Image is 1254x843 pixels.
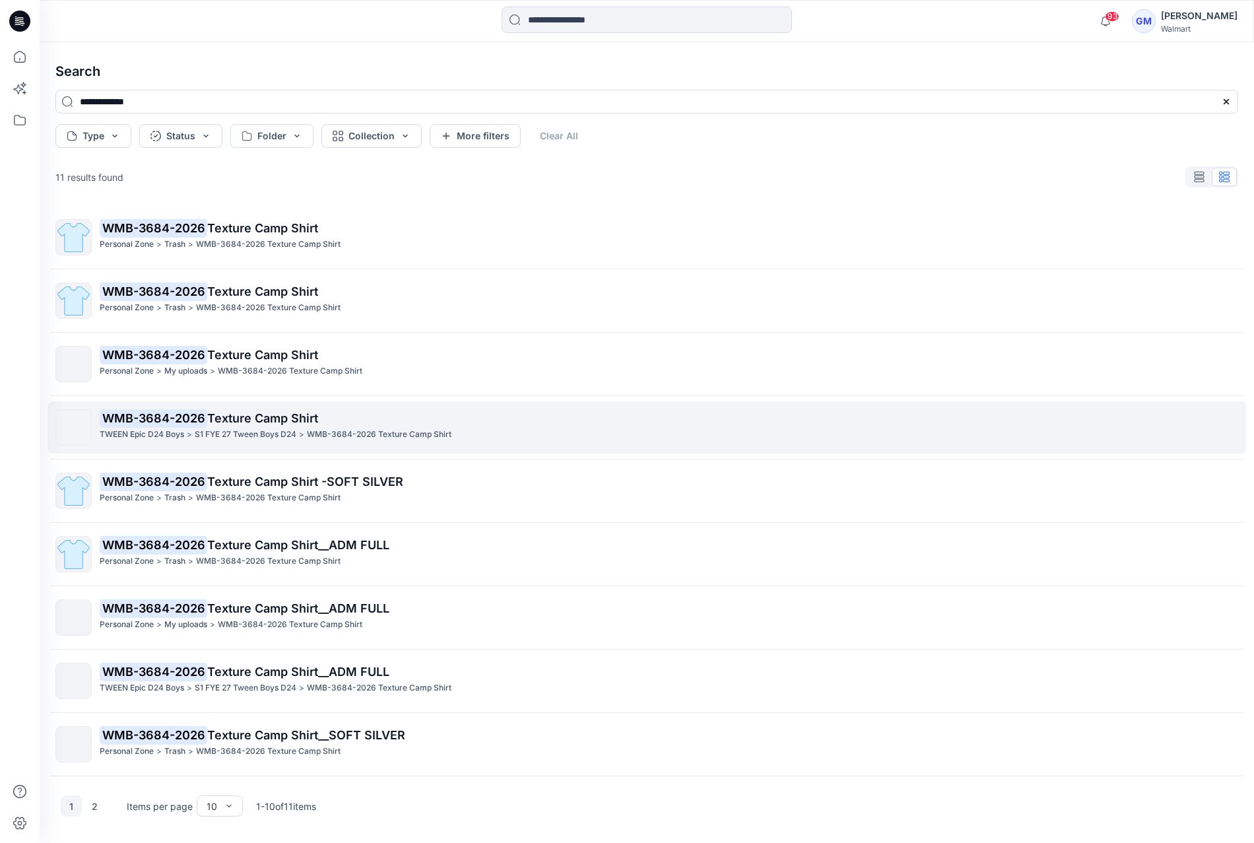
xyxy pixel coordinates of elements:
[100,282,207,300] mark: WMB-3684-2026
[48,338,1246,390] a: WMB-3684-2026Texture Camp ShirtPersonal Zone>My uploads>WMB-3684-2026 Texture Camp Shirt
[307,681,451,695] p: WMB-3684-2026 Texture Camp Shirt
[55,124,131,148] button: Type
[100,681,184,695] p: TWEEN Epic D24 Boys
[207,601,389,615] span: Texture Camp Shirt__ADM FULL
[210,364,215,378] p: >
[100,618,154,632] p: Personal Zone
[188,555,193,568] p: >
[55,170,123,184] p: 11 results found
[207,728,405,742] span: Texture Camp Shirt__SOFT SILVER
[100,428,184,442] p: TWEEN Epic D24 Boys
[48,401,1246,454] a: WMB-3684-2026Texture Camp ShirtTWEEN Epic D24 Boys>S1 FYE 27 Tween Boys D24>WMB-3684-2026 Texture...
[164,301,185,315] p: Trash
[100,535,207,554] mark: WMB-3684-2026
[207,475,403,489] span: Texture Camp Shirt -SOFT SILVER
[1161,8,1237,24] div: [PERSON_NAME]
[207,665,389,679] span: Texture Camp Shirt__ADM FULL
[1105,11,1119,22] span: 93
[1161,24,1237,34] div: Walmart
[156,364,162,378] p: >
[207,221,318,235] span: Texture Camp Shirt
[100,725,207,744] mark: WMB-3684-2026
[100,238,154,252] p: Personal Zone
[187,428,192,442] p: >
[156,555,162,568] p: >
[218,364,362,378] p: WMB-3684-2026 Texture Camp Shirt
[100,662,207,681] mark: WMB-3684-2026
[218,618,362,632] p: WMB-3684-2026 Texture Camp Shirt
[256,799,316,813] p: 1 - 10 of 11 items
[48,718,1246,770] a: WMB-3684-2026Texture Camp Shirt__SOFT SILVERPersonal Zone>Trash>WMB-3684-2026 Texture Camp Shirt
[100,345,207,364] mark: WMB-3684-2026
[195,681,296,695] p: S1 FYE 27 Tween Boys D24
[100,219,207,237] mark: WMB-3684-2026
[48,275,1246,327] a: WMB-3684-2026Texture Camp ShirtPersonal Zone>Trash>WMB-3684-2026 Texture Camp Shirt
[156,618,162,632] p: >
[156,238,162,252] p: >
[164,618,207,632] p: My uploads
[100,301,154,315] p: Personal Zone
[230,124,313,148] button: Folder
[207,538,389,552] span: Texture Camp Shirt__ADM FULL
[48,655,1246,707] a: WMB-3684-2026Texture Camp Shirt__ADM FULLTWEEN Epic D24 Boys>S1 FYE 27 Tween Boys D24>WMB-3684-20...
[164,555,185,568] p: Trash
[196,555,341,568] p: WMB-3684-2026 Texture Camp Shirt
[207,411,318,425] span: Texture Camp Shirt
[210,618,215,632] p: >
[48,591,1246,644] a: WMB-3684-2026Texture Camp Shirt__ADM FULLPersonal Zone>My uploads>WMB-3684-2026 Texture Camp Shirt
[1132,9,1156,33] div: GM
[48,465,1246,517] a: WMB-3684-2026Texture Camp Shirt -SOFT SILVERPersonal Zone>Trash>WMB-3684-2026 Texture Camp Shirt
[188,491,193,505] p: >
[48,211,1246,263] a: WMB-3684-2026Texture Camp ShirtPersonal Zone>Trash>WMB-3684-2026 Texture Camp Shirt
[188,301,193,315] p: >
[100,472,207,490] mark: WMB-3684-2026
[207,285,318,298] span: Texture Camp Shirt
[164,745,185,759] p: Trash
[45,53,1249,90] h4: Search
[139,124,222,148] button: Status
[100,555,154,568] p: Personal Zone
[299,428,304,442] p: >
[164,238,185,252] p: Trash
[84,795,106,817] button: 2
[156,491,162,505] p: >
[100,745,154,759] p: Personal Zone
[156,301,162,315] p: >
[188,238,193,252] p: >
[164,491,185,505] p: Trash
[196,491,341,505] p: WMB-3684-2026 Texture Camp Shirt
[196,301,341,315] p: WMB-3684-2026 Texture Camp Shirt
[207,348,318,362] span: Texture Camp Shirt
[100,599,207,617] mark: WMB-3684-2026
[188,745,193,759] p: >
[207,799,217,813] div: 10
[196,745,341,759] p: WMB-3684-2026 Texture Camp Shirt
[321,124,422,148] button: Collection
[187,681,192,695] p: >
[48,528,1246,580] a: WMB-3684-2026Texture Camp Shirt__ADM FULLPersonal Zone>Trash>WMB-3684-2026 Texture Camp Shirt
[164,364,207,378] p: My uploads
[196,238,341,252] p: WMB-3684-2026 Texture Camp Shirt
[100,491,154,505] p: Personal Zone
[430,124,521,148] button: More filters
[299,681,304,695] p: >
[156,745,162,759] p: >
[307,428,451,442] p: WMB-3684-2026 Texture Camp Shirt
[61,795,82,817] button: 1
[195,428,296,442] p: S1 FYE 27 Tween Boys D24
[100,364,154,378] p: Personal Zone
[100,409,207,427] mark: WMB-3684-2026
[127,799,193,813] p: Items per page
